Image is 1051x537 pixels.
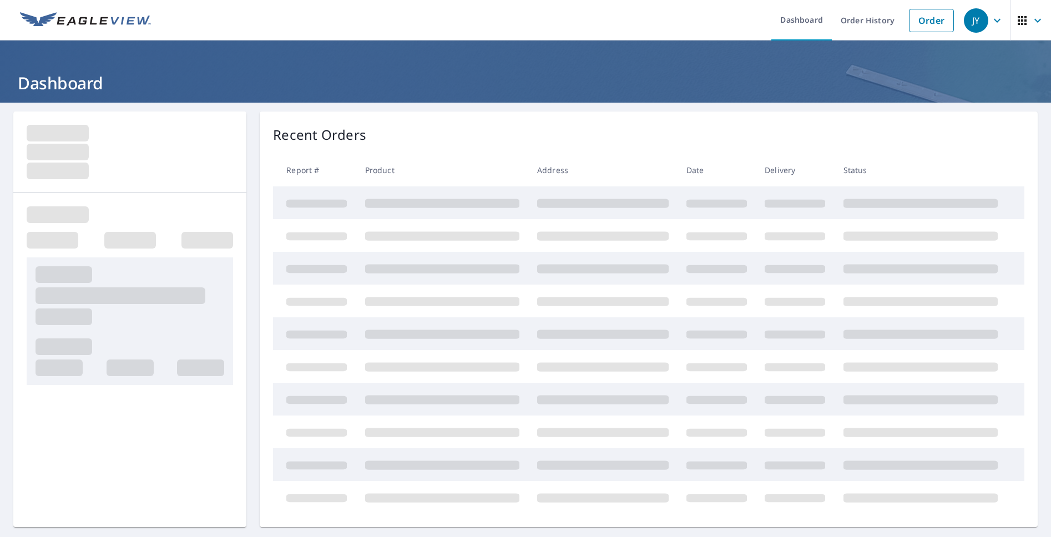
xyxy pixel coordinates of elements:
p: Recent Orders [273,125,366,145]
th: Date [678,154,756,186]
h1: Dashboard [13,72,1038,94]
th: Report # [273,154,356,186]
img: EV Logo [20,12,151,29]
th: Status [835,154,1007,186]
th: Product [356,154,528,186]
div: JY [964,8,988,33]
a: Order [909,9,954,32]
th: Address [528,154,678,186]
th: Delivery [756,154,834,186]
